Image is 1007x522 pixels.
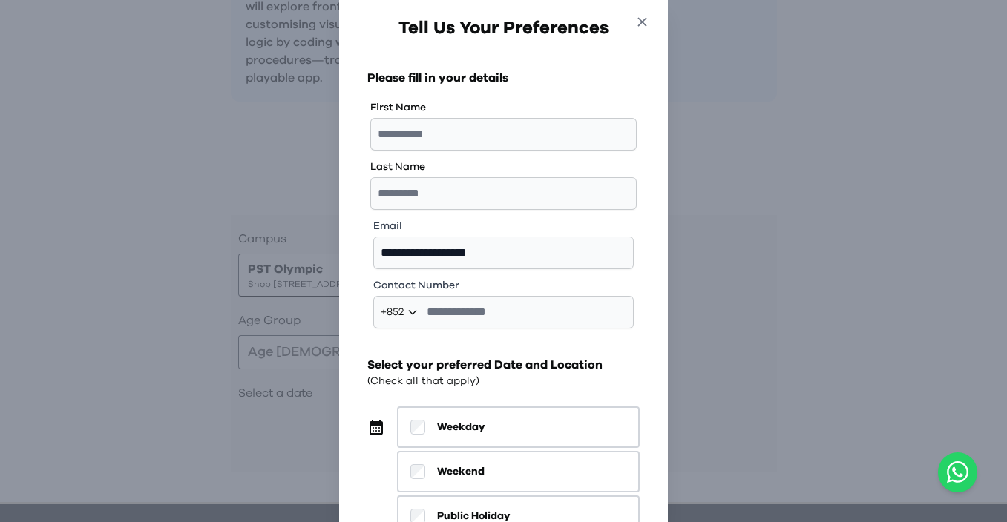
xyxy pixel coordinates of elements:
[370,159,637,174] label: Last Name
[437,420,485,435] span: Weekday
[367,356,640,374] h2: Select your preferred Date and Location
[367,69,640,87] h2: Please fill in your details
[437,464,485,479] span: Weekend
[367,374,640,389] div: (Check all that apply)
[397,406,640,448] button: Weekday
[367,15,640,42] h1: Tell Us Your Preferences
[397,451,640,492] button: Weekend
[370,100,637,115] label: First Name
[373,278,634,293] label: Contact Number
[373,219,634,234] label: Email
